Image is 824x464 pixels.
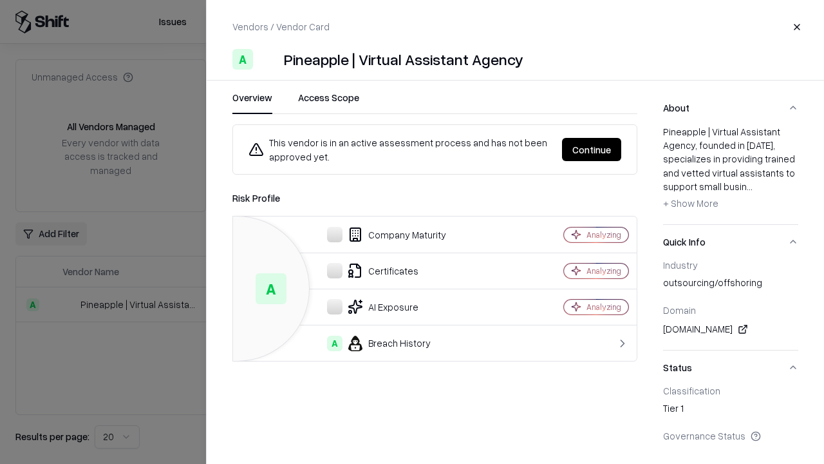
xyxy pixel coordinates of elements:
div: This vendor is in an active assessment process and has not been approved yet. [248,135,552,164]
button: Continue [562,138,621,161]
div: A [256,273,286,304]
div: Industry [663,259,798,271]
span: ... [747,180,753,192]
div: AI Exposure [243,299,519,314]
div: About [663,125,798,224]
div: Certificates [243,263,519,278]
div: Pineapple | Virtual Assistant Agency, founded in [DATE], specializes in providing trained and vet... [663,125,798,214]
div: A [327,336,342,351]
div: A [232,49,253,70]
div: Analyzing [586,229,621,240]
button: Overview [232,91,272,114]
img: Pineapple | Virtual Assistant Agency [258,49,279,70]
div: Analyzing [586,266,621,276]
div: outsourcing/offshoring [663,276,798,294]
span: + Show More [663,197,718,209]
button: Access Scope [298,91,359,114]
button: About [663,91,798,125]
div: [DOMAIN_NAME] [663,322,798,337]
div: Pineapple | Virtual Assistant Agency [284,49,523,70]
button: + Show More [663,193,718,214]
div: Risk Profile [232,190,637,206]
div: Quick Info [663,259,798,350]
p: Vendors / Vendor Card [232,20,330,34]
div: Company Maturity [243,227,519,242]
button: Status [663,351,798,385]
div: Governance Status [663,430,798,441]
div: Breach History [243,336,519,351]
button: Quick Info [663,225,798,259]
div: Domain [663,304,798,316]
div: Analyzing [586,302,621,313]
div: Tier 1 [663,401,798,420]
div: Classification [663,385,798,396]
